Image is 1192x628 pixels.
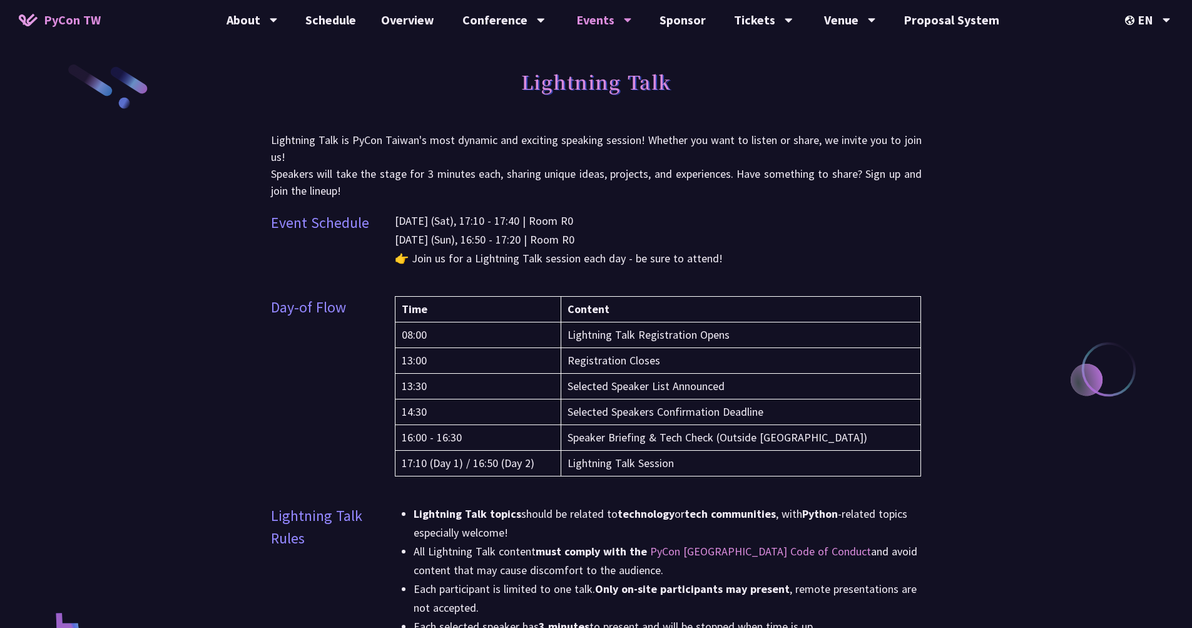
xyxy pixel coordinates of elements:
[395,451,561,476] td: 17:10 (Day 1) / 16:50 (Day 2)
[536,544,647,559] strong: must comply with the
[414,542,922,580] li: All Lightning Talk content and avoid content that may cause discomfort to the audience.
[521,63,671,100] h1: Lightning Talk
[271,131,922,199] p: Lightning Talk is PyCon Taiwan's most dynamic and exciting speaking session! Whether you want to ...
[561,425,921,451] td: Speaker Briefing & Tech Check (Outside [GEOGRAPHIC_DATA])
[395,322,561,348] td: 08:00
[802,507,838,521] strong: Python
[1125,16,1138,25] img: Locale Icon
[395,374,561,399] td: 13:30
[561,399,921,425] td: Selected Speakers Confirmation Deadline
[271,296,346,319] p: Day-of Flow
[395,212,922,268] p: [DATE] (Sat), 17:10 - 17:40 | Room R0 [DATE] (Sun), 16:50 - 17:20 | Room R0 👉 Join us for a Light...
[395,399,561,425] td: 14:30
[650,544,871,559] a: PyCon [GEOGRAPHIC_DATA] Code of Conduct
[271,212,369,234] p: Event Schedule
[395,297,561,322] th: Time
[6,4,113,36] a: PyCon TW
[561,451,921,476] td: Lightning Talk Session
[414,507,521,521] strong: Lightning Talk topics
[561,322,921,348] td: Lightning Talk Registration Opens
[414,580,922,617] li: Each participant is limited to one talk. , remote presentations are not accepted.
[618,507,675,521] strong: technology
[395,348,561,374] td: 13:00
[19,14,38,26] img: Home icon of PyCon TW 2025
[685,507,776,521] strong: tech communities
[44,11,101,29] span: PyCon TW
[595,582,790,596] strong: Only on-site participants may present
[561,374,921,399] td: Selected Speaker List Announced
[561,348,921,374] td: Registration Closes
[414,505,922,542] li: should be related to or , with -related topics especially welcome!
[271,505,376,550] p: Lightning Talk Rules
[561,297,921,322] th: Content
[395,425,561,451] td: 16:00 - 16:30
